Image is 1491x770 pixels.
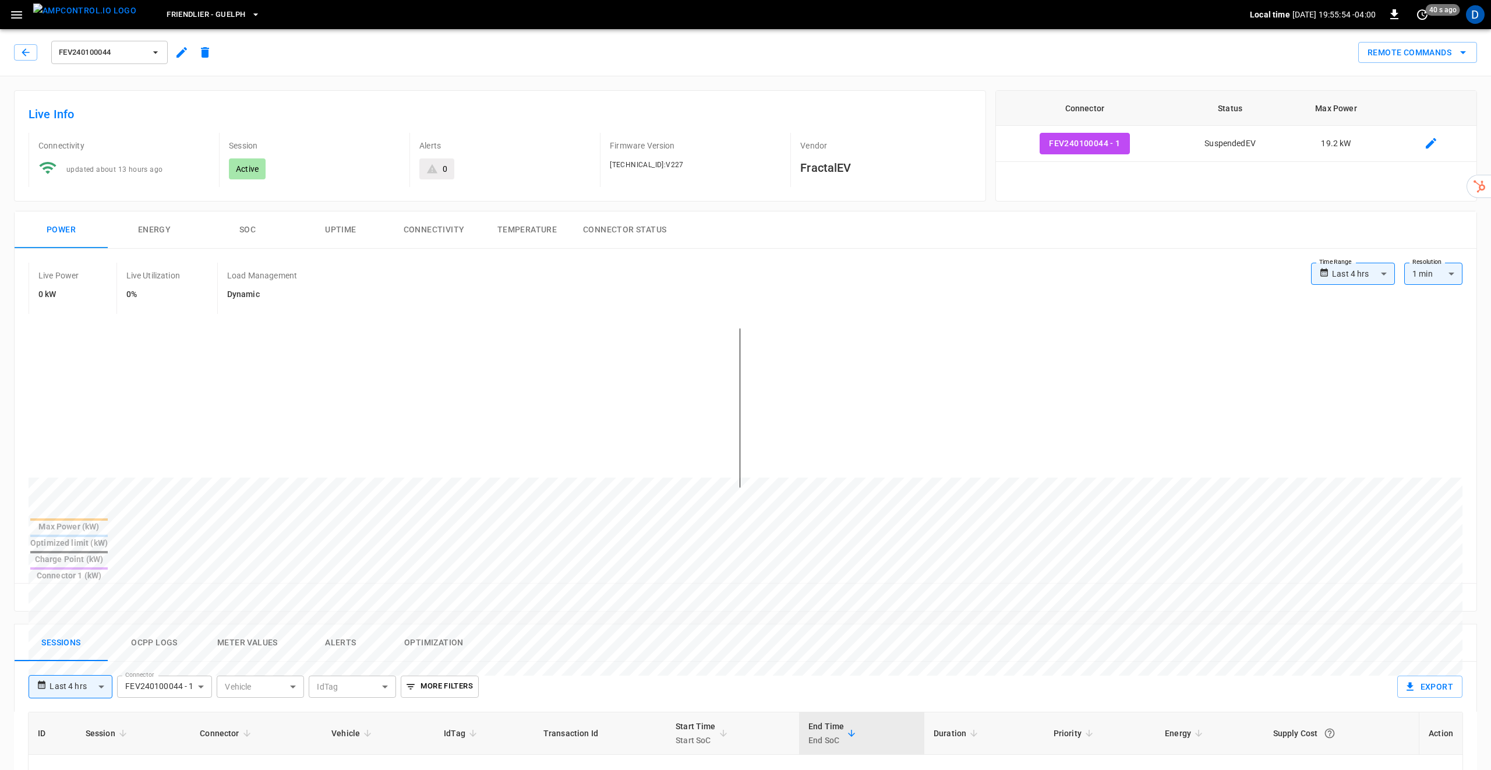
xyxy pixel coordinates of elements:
img: ampcontrol.io logo [33,3,136,18]
div: remote commands options [1358,42,1477,63]
p: Connectivity [38,140,210,151]
button: FEV240100044 [51,41,168,64]
span: Priority [1054,726,1097,740]
p: Load Management [227,270,297,281]
span: FEV240100044 [59,46,145,59]
th: ID [29,712,76,755]
h6: Live Info [29,105,971,123]
h6: 0 kW [38,288,79,301]
div: End Time [808,719,844,747]
p: [DATE] 19:55:54 -04:00 [1292,9,1376,20]
span: Energy [1165,726,1206,740]
span: Connector [200,726,254,740]
div: Supply Cost [1273,723,1409,744]
span: Session [86,726,130,740]
div: FEV240100044 - 1 [117,676,212,698]
button: Export [1397,676,1462,698]
button: Meter Values [201,624,294,662]
p: Session [229,140,400,151]
span: Friendlier - Guelph [167,8,245,22]
td: 19.2 kW [1287,126,1386,162]
button: SOC [201,211,294,249]
button: Friendlier - Guelph [162,3,265,26]
span: Duration [934,726,981,740]
span: IdTag [444,726,480,740]
p: Local time [1250,9,1290,20]
span: Start TimeStart SoC [676,719,731,747]
p: Alerts [419,140,591,151]
button: Optimization [387,624,480,662]
button: FEV240100044 - 1 [1040,133,1129,154]
p: Live Utilization [126,270,180,281]
div: 0 [443,163,447,175]
th: Connector [996,91,1173,126]
p: End SoC [808,733,844,747]
span: [TECHNICAL_ID]:V227 [610,161,684,169]
button: Sessions [15,624,108,662]
button: Alerts [294,624,387,662]
p: Vendor [800,140,971,151]
div: Start Time [676,719,716,747]
button: Connectivity [387,211,480,249]
p: Firmware Version [610,140,781,151]
th: Status [1173,91,1287,126]
th: Max Power [1287,91,1386,126]
div: Last 4 hrs [1332,263,1395,285]
p: Live Power [38,270,79,281]
h6: Dynamic [227,288,297,301]
h6: FractalEV [800,158,971,177]
h6: 0% [126,288,180,301]
th: Action [1419,712,1462,755]
button: More Filters [401,676,478,698]
table: connector table [996,91,1476,162]
button: Temperature [480,211,574,249]
button: Remote Commands [1358,42,1477,63]
p: Active [236,163,259,175]
div: 1 min [1404,263,1462,285]
label: Time Range [1319,257,1352,267]
td: SuspendedEV [1173,126,1287,162]
button: Uptime [294,211,387,249]
button: set refresh interval [1413,5,1432,24]
p: Start SoC [676,733,716,747]
button: Ocpp logs [108,624,201,662]
div: profile-icon [1466,5,1485,24]
button: The cost of your charging session based on your supply rates [1319,723,1340,744]
span: Vehicle [331,726,375,740]
div: Last 4 hrs [50,676,112,698]
label: Connector [125,670,154,680]
span: End TimeEnd SoC [808,719,859,747]
button: Energy [108,211,201,249]
span: 40 s ago [1426,4,1460,16]
button: Power [15,211,108,249]
label: Resolution [1412,257,1441,267]
span: updated about 13 hours ago [66,165,162,174]
button: Connector Status [574,211,676,249]
th: Transaction Id [534,712,666,755]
